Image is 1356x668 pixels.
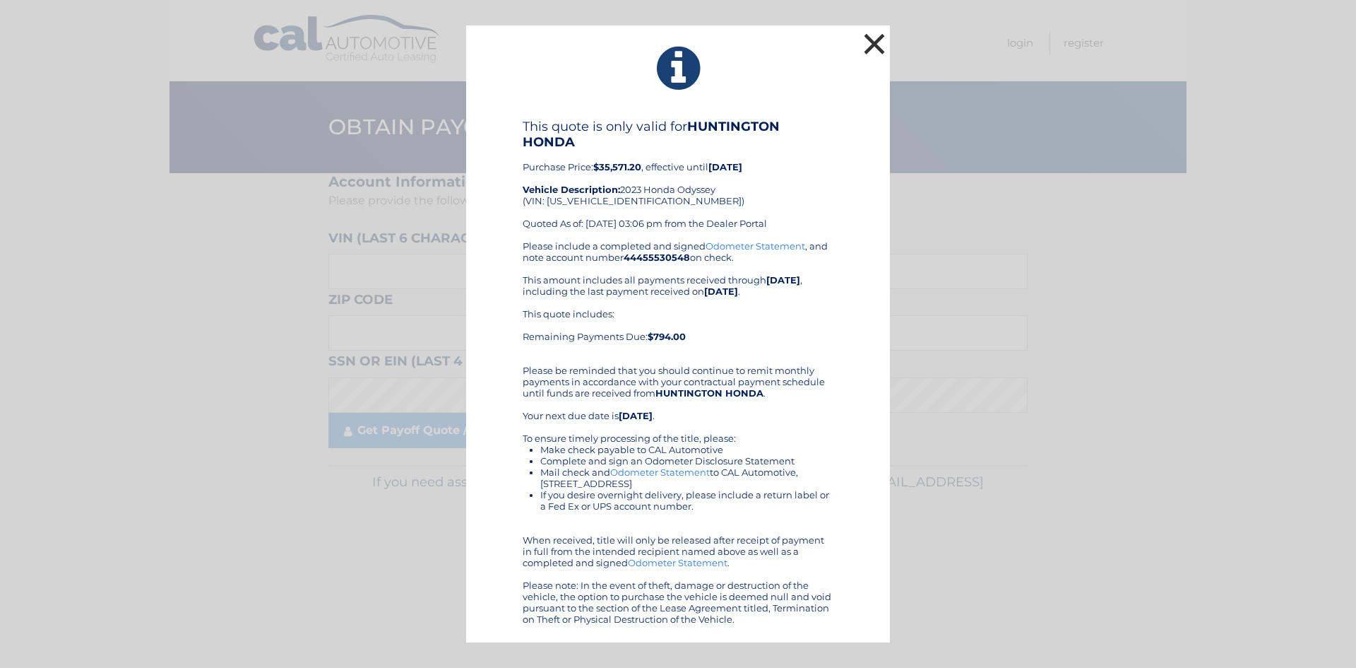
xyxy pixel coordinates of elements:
[523,119,833,150] h4: This quote is only valid for
[593,161,641,172] b: $35,571.20
[540,467,833,489] li: Mail check and to CAL Automotive, [STREET_ADDRESS]
[706,240,805,252] a: Odometer Statement
[619,410,653,421] b: [DATE]
[624,252,690,263] b: 44455530548
[648,331,686,342] b: $794.00
[655,387,763,399] b: HUNTINGTON HONDA
[523,308,833,353] div: This quote includes: Remaining Payments Due:
[704,286,738,297] b: [DATE]
[708,161,742,172] b: [DATE]
[523,240,833,625] div: Please include a completed and signed , and note account number on check. This amount includes al...
[766,274,800,286] b: [DATE]
[540,444,833,455] li: Make check payable to CAL Automotive
[540,455,833,467] li: Complete and sign an Odometer Disclosure Statement
[540,489,833,512] li: If you desire overnight delivery, please include a return label or a Fed Ex or UPS account number.
[523,184,620,195] strong: Vehicle Description:
[610,467,710,478] a: Odometer Statement
[523,119,833,240] div: Purchase Price: , effective until 2023 Honda Odyssey (VIN: [US_VEHICLE_IDENTIFICATION_NUMBER]) Qu...
[523,119,780,150] b: HUNTINGTON HONDA
[628,557,727,568] a: Odometer Statement
[860,30,888,58] button: ×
